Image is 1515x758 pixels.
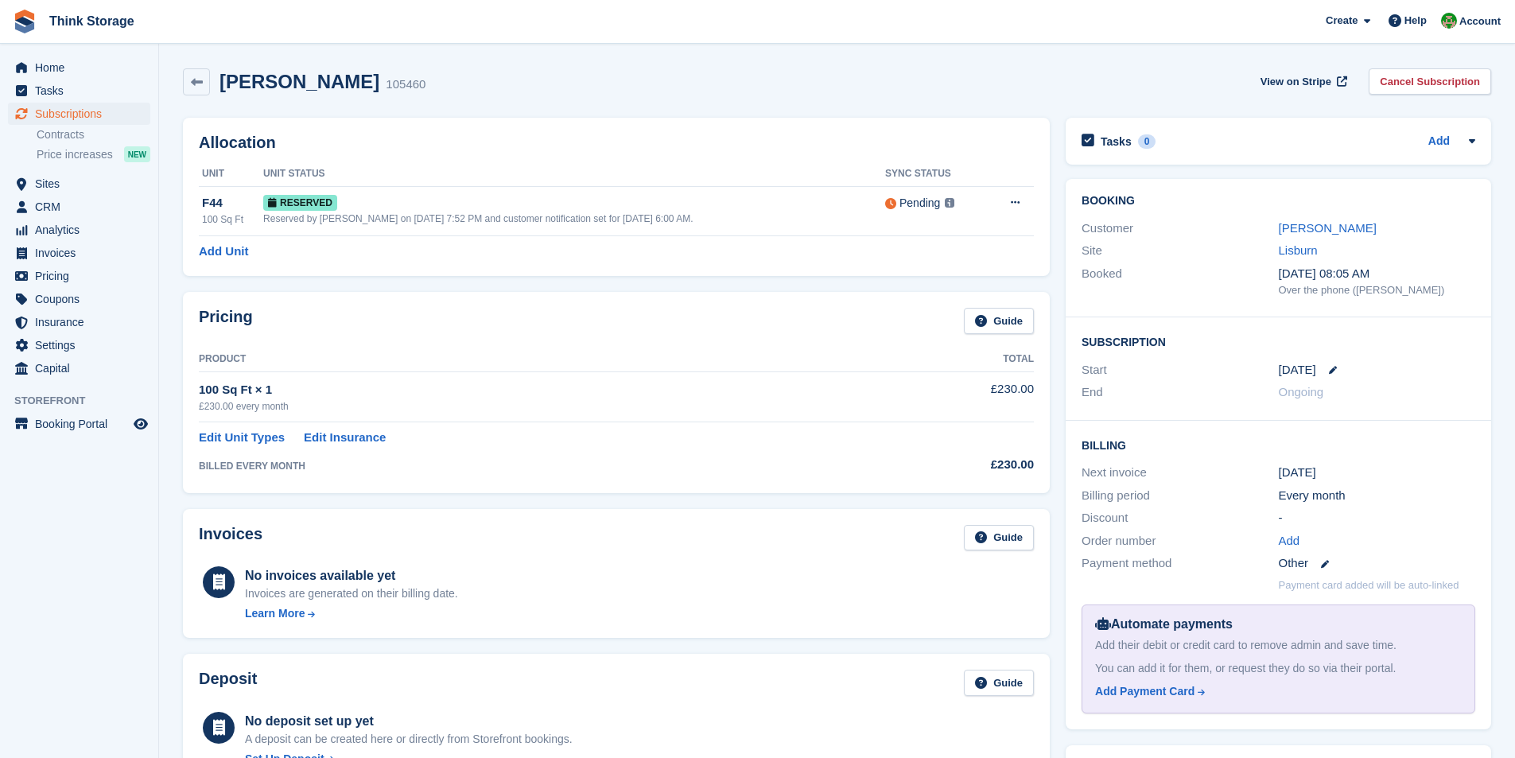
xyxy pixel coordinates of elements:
a: menu [8,196,150,218]
span: Create [1326,13,1358,29]
span: Pricing [35,265,130,287]
a: Add [1279,532,1300,550]
div: - [1279,509,1475,527]
span: Coupons [35,288,130,310]
span: Booking Portal [35,413,130,435]
div: £230.00 every month [199,399,877,414]
div: Automate payments [1095,615,1462,634]
a: Preview store [131,414,150,433]
div: Payment method [1082,554,1278,573]
a: Guide [964,525,1034,551]
a: menu [8,357,150,379]
span: Home [35,56,130,79]
div: Site [1082,242,1278,260]
a: View on Stripe [1254,68,1350,95]
span: CRM [35,196,130,218]
a: menu [8,311,150,333]
p: A deposit can be created here or directly from Storefront bookings. [245,731,573,748]
a: menu [8,173,150,195]
a: menu [8,80,150,102]
img: icon-info-grey-7440780725fd019a000dd9b08b2336e03edf1995a4989e88bcd33f0948082b44.svg [945,198,954,208]
img: stora-icon-8386f47178a22dfd0bd8f6a31ec36ba5ce8667c1dd55bd0f319d3a0aa187defe.svg [13,10,37,33]
span: Invoices [35,242,130,264]
a: Cancel Subscription [1369,68,1491,95]
a: menu [8,265,150,287]
div: F44 [202,194,263,212]
h2: Billing [1082,437,1475,453]
span: Analytics [35,219,130,241]
a: menu [8,413,150,435]
div: Reserved by [PERSON_NAME] on [DATE] 7:52 PM and customer notification set for [DATE] 6:00 AM. [263,212,885,226]
a: Add Payment Card [1095,683,1455,700]
div: Discount [1082,509,1278,527]
span: Price increases [37,147,113,162]
th: Total [877,347,1034,372]
div: No invoices available yet [245,566,458,585]
a: Add [1428,133,1450,151]
div: NEW [124,146,150,162]
div: Order number [1082,532,1278,550]
span: Subscriptions [35,103,130,125]
img: Sarah Mackie [1441,13,1457,29]
div: Booked [1082,265,1278,298]
span: Help [1404,13,1427,29]
a: Think Storage [43,8,141,34]
h2: [PERSON_NAME] [219,71,379,92]
span: Settings [35,334,130,356]
div: 100 Sq Ft [202,212,263,227]
h2: Tasks [1101,134,1132,149]
h2: Allocation [199,134,1034,152]
a: [PERSON_NAME] [1279,221,1377,235]
div: Pending [899,195,940,212]
div: No deposit set up yet [245,712,573,731]
a: Guide [964,670,1034,696]
th: Unit Status [263,161,885,187]
a: Guide [964,308,1034,334]
span: Storefront [14,393,158,409]
a: Price increases NEW [37,146,150,163]
div: Other [1279,554,1475,573]
div: End [1082,383,1278,402]
div: Add Payment Card [1095,683,1195,700]
th: Sync Status [885,161,985,187]
a: Contracts [37,127,150,142]
div: 100 Sq Ft × 1 [199,381,877,399]
a: Learn More [245,605,458,622]
a: Edit Insurance [304,429,386,447]
span: Ongoing [1279,385,1324,398]
a: menu [8,334,150,356]
time: 2025-10-01 00:00:00 UTC [1279,361,1316,379]
div: £230.00 [877,456,1034,474]
h2: Invoices [199,525,262,551]
a: menu [8,242,150,264]
div: Billing period [1082,487,1278,505]
div: Add their debit or credit card to remove admin and save time. [1095,637,1462,654]
div: Start [1082,361,1278,379]
div: 105460 [386,76,425,94]
div: Next invoice [1082,464,1278,482]
th: Unit [199,161,263,187]
p: Payment card added will be auto-linked [1279,577,1459,593]
a: menu [8,219,150,241]
span: Tasks [35,80,130,102]
a: Add Unit [199,243,248,261]
a: menu [8,288,150,310]
span: View on Stripe [1261,74,1331,90]
a: Edit Unit Types [199,429,285,447]
div: Every month [1279,487,1475,505]
a: Lisburn [1279,243,1318,257]
h2: Pricing [199,308,253,334]
div: Learn More [245,605,305,622]
a: menu [8,56,150,79]
h2: Booking [1082,195,1475,208]
span: Insurance [35,311,130,333]
span: Account [1459,14,1501,29]
h2: Subscription [1082,333,1475,349]
div: [DATE] 08:05 AM [1279,265,1475,283]
span: Sites [35,173,130,195]
td: £230.00 [877,371,1034,422]
th: Product [199,347,877,372]
span: Capital [35,357,130,379]
div: [DATE] [1279,464,1475,482]
div: Invoices are generated on their billing date. [245,585,458,602]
